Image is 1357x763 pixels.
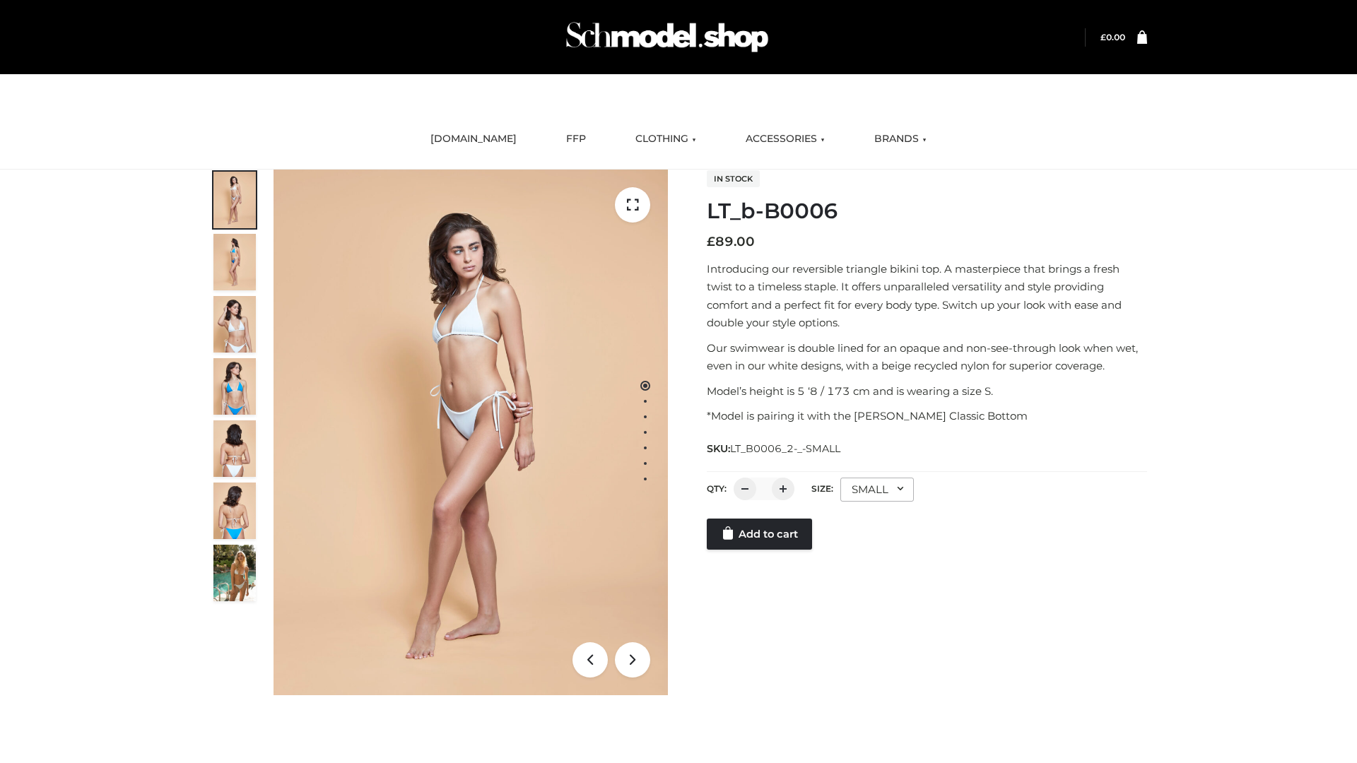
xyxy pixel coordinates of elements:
img: ArielClassicBikiniTop_CloudNine_AzureSky_OW114ECO_4-scaled.jpg [213,358,256,415]
a: FFP [556,124,597,155]
span: In stock [707,170,760,187]
span: £ [707,234,715,249]
a: BRANDS [864,124,937,155]
span: SKU: [707,440,842,457]
label: Size: [811,483,833,494]
a: CLOTHING [625,124,707,155]
p: Model’s height is 5 ‘8 / 173 cm and is wearing a size S. [707,382,1147,401]
p: Our swimwear is double lined for an opaque and non-see-through look when wet, even in our white d... [707,339,1147,375]
div: SMALL [840,478,914,502]
span: £ [1100,32,1106,42]
img: ArielClassicBikiniTop_CloudNine_AzureSky_OW114ECO_8-scaled.jpg [213,483,256,539]
label: QTY: [707,483,727,494]
img: ArielClassicBikiniTop_CloudNine_AzureSky_OW114ECO_7-scaled.jpg [213,420,256,477]
p: *Model is pairing it with the [PERSON_NAME] Classic Bottom [707,407,1147,425]
img: ArielClassicBikiniTop_CloudNine_AzureSky_OW114ECO_1 [274,170,668,695]
img: Schmodel Admin 964 [561,9,773,65]
bdi: 0.00 [1100,32,1125,42]
a: ACCESSORIES [735,124,835,155]
bdi: 89.00 [707,234,755,249]
img: ArielClassicBikiniTop_CloudNine_AzureSky_OW114ECO_2-scaled.jpg [213,234,256,290]
img: ArielClassicBikiniTop_CloudNine_AzureSky_OW114ECO_3-scaled.jpg [213,296,256,353]
a: Add to cart [707,519,812,550]
h1: LT_b-B0006 [707,199,1147,224]
img: ArielClassicBikiniTop_CloudNine_AzureSky_OW114ECO_1-scaled.jpg [213,172,256,228]
a: £0.00 [1100,32,1125,42]
img: Arieltop_CloudNine_AzureSky2.jpg [213,545,256,601]
a: [DOMAIN_NAME] [420,124,527,155]
p: Introducing our reversible triangle bikini top. A masterpiece that brings a fresh twist to a time... [707,260,1147,332]
span: LT_B0006_2-_-SMALL [730,442,840,455]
